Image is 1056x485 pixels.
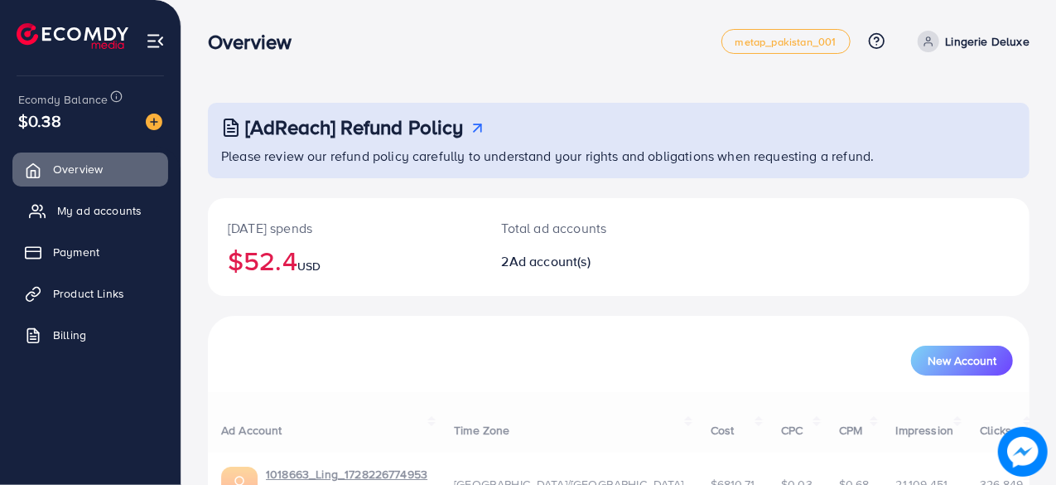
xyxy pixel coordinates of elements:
[12,235,168,269] a: Payment
[911,31,1029,52] a: Lingerie Deluxe
[208,30,305,54] h3: Overview
[53,285,124,302] span: Product Links
[18,91,108,108] span: Ecomdy Balance
[509,252,591,270] span: Ad account(s)
[735,36,837,47] span: metap_pakistan_001
[12,153,168,186] a: Overview
[17,23,128,49] img: logo
[928,355,996,366] span: New Account
[18,109,61,133] span: $0.38
[53,244,99,260] span: Payment
[721,29,851,54] a: metap_pakistan_001
[228,245,462,276] h2: $52.4
[911,346,1013,376] button: New Account
[502,254,668,269] h2: 2
[12,277,168,310] a: Product Links
[228,218,462,238] p: [DATE] spends
[245,115,464,139] h3: [AdReach] Refund Policy
[53,161,103,177] span: Overview
[146,32,165,51] img: menu
[53,327,86,343] span: Billing
[502,218,668,238] p: Total ad accounts
[946,32,1029,51] p: Lingerie Deluxe
[57,202,142,219] span: My ad accounts
[12,318,168,352] a: Billing
[12,194,168,227] a: My ad accounts
[998,427,1048,477] img: image
[146,114,162,130] img: image
[221,146,1020,166] p: Please review our refund policy carefully to understand your rights and obligations when requesti...
[297,258,321,274] span: USD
